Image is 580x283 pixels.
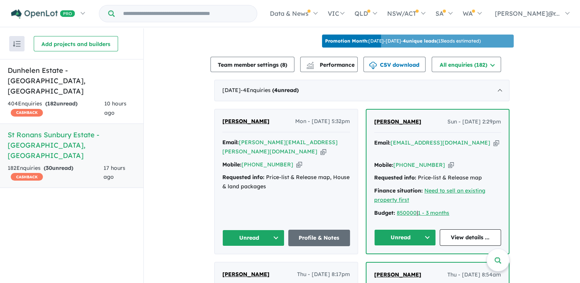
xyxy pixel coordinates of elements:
strong: Email: [222,139,239,146]
img: Openlot PRO Logo White [11,9,75,19]
strong: Mobile: [374,161,393,168]
div: 404 Enquir ies [8,99,104,118]
button: All enquiries (182) [432,57,501,72]
button: Copy [320,148,326,156]
a: Need to sell an existing property first [374,187,485,203]
span: - 4 Enquir ies [241,87,299,94]
span: Thu - [DATE] 8:54am [447,270,501,280]
button: Team member settings (8) [210,57,294,72]
span: Thu - [DATE] 8:17pm [297,270,350,279]
b: 4 unique leads [403,38,437,44]
strong: ( unread) [44,165,73,171]
button: Performance [300,57,358,72]
img: download icon [369,62,377,69]
span: 4 [274,87,278,94]
a: 1 - 3 months [418,209,449,216]
strong: Mobile: [222,161,242,168]
span: CASHBACK [11,173,43,181]
a: [PERSON_NAME] [374,270,421,280]
a: [PERSON_NAME] [374,117,421,127]
strong: Requested info: [222,174,265,181]
span: [PERSON_NAME] [374,271,421,278]
a: [PERSON_NAME] [222,117,269,126]
div: | [374,209,501,218]
div: Price-list & Release map, House & land packages [222,173,350,191]
b: Promotion Month: [325,38,368,44]
span: Mon - [DATE] 5:32pm [295,117,350,126]
a: Profile & Notes [288,230,350,246]
span: [PERSON_NAME]@r... [495,10,560,17]
button: Copy [448,161,454,169]
a: [PHONE_NUMBER] [393,161,445,168]
span: CASHBACK [11,109,43,117]
button: CSV download [363,57,426,72]
strong: Finance situation: [374,187,423,194]
strong: ( unread) [272,87,299,94]
a: [PERSON_NAME][EMAIL_ADDRESS][PERSON_NAME][DOMAIN_NAME] [222,139,338,155]
a: [PERSON_NAME] [222,270,269,279]
button: Copy [296,161,302,169]
div: Price-list & Release map [374,173,501,183]
span: [PERSON_NAME] [222,118,269,125]
a: View details ... [440,229,501,246]
a: 850000 [397,209,417,216]
span: 8 [282,61,285,68]
p: [DATE] - [DATE] - ( 13 leads estimated) [325,38,481,44]
strong: Budget: [374,209,395,216]
button: Copy [493,139,499,147]
img: bar-chart.svg [306,64,314,69]
span: 30 [46,165,52,171]
a: [PHONE_NUMBER] [242,161,293,168]
div: [DATE] [214,80,509,101]
button: Unread [374,229,436,246]
div: 182 Enquir ies [8,164,104,182]
img: sort.svg [13,41,21,47]
img: line-chart.svg [307,62,314,66]
span: 182 [47,100,56,107]
strong: Email: [374,139,391,146]
strong: Requested info: [374,174,416,181]
span: [PERSON_NAME] [222,271,269,278]
h5: Dunhelen Estate - [GEOGRAPHIC_DATA] , [GEOGRAPHIC_DATA] [8,65,136,96]
span: [PERSON_NAME] [374,118,421,125]
a: [EMAIL_ADDRESS][DOMAIN_NAME] [391,139,490,146]
input: Try estate name, suburb, builder or developer [116,5,255,22]
span: 10 hours ago [104,100,127,116]
span: Sun - [DATE] 2:29pm [447,117,501,127]
button: Add projects and builders [34,36,118,51]
strong: ( unread) [45,100,77,107]
h5: St Ronans Sunbury Estate - [GEOGRAPHIC_DATA] , [GEOGRAPHIC_DATA] [8,130,136,161]
span: Performance [307,61,355,68]
button: Unread [222,230,284,246]
span: 17 hours ago [104,165,125,181]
